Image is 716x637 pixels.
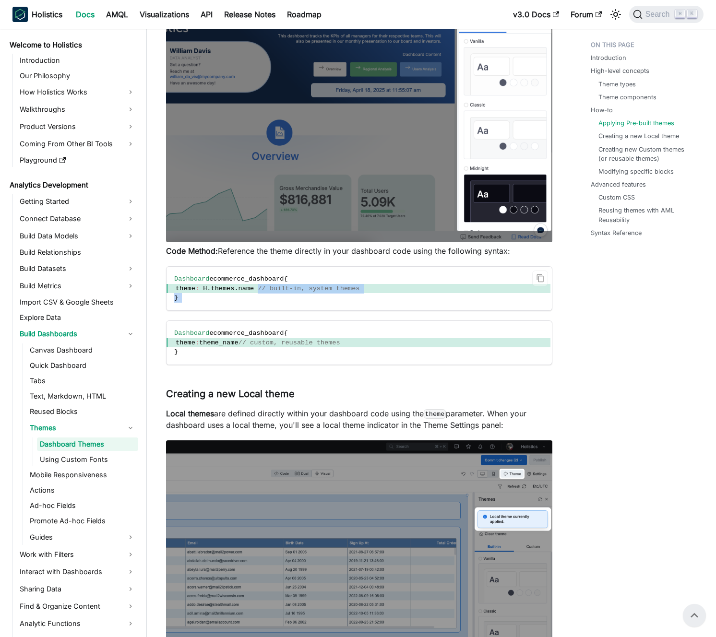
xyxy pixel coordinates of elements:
a: Applying Pre-built themes [598,118,674,128]
span: : [195,285,199,292]
a: Reusing themes with AML Reusability [598,206,694,224]
a: High-level concepts [591,66,649,75]
a: Advanced features [591,180,646,189]
a: Playground [17,153,138,167]
b: Holistics [32,9,62,20]
span: theme [176,339,195,346]
a: Introduction [17,54,138,67]
nav: Docs sidebar [3,29,147,637]
a: Walkthroughs [17,102,138,117]
a: Modifying specific blocks [598,167,674,176]
a: Find & Organize Content [17,599,138,614]
a: Promote Ad-hoc Fields [27,514,138,528]
h3: Creating a new Local theme [166,388,552,400]
a: Ad-hoc Fields [27,499,138,512]
a: Reused Blocks [27,405,138,418]
span: // built-in, system themes [258,285,359,292]
a: Analytics Development [7,178,138,192]
kbd: K [687,10,697,18]
button: Copy code to clipboard [532,271,548,286]
button: Scroll back to top [683,604,706,627]
a: Sharing Data [17,581,138,597]
a: Analytic Functions [17,616,138,631]
span: ecommerce_dashboard [209,330,284,337]
strong: Local themes [166,409,214,418]
span: : [195,339,199,346]
kbd: ⌘ [675,10,685,18]
a: Import CSV & Google Sheets [17,295,138,309]
button: Switch between dark and light mode (currently light mode) [608,7,623,22]
code: theme [424,409,446,419]
span: { [284,330,287,337]
a: Forum [565,7,608,22]
a: Using Custom Fonts [37,453,138,466]
a: Visualizations [134,7,195,22]
a: Interact with Dashboards [17,564,138,579]
a: How-to [591,106,613,115]
a: Getting Started [17,194,138,209]
img: Holistics [12,7,28,22]
a: Theme types [598,80,636,89]
a: Canvas Dashboard [27,343,138,357]
a: Connect Database [17,211,138,226]
a: API [195,7,218,22]
span: . [234,285,238,292]
a: Dashboard Themes [37,437,138,451]
a: Coming From Other BI Tools [17,136,138,152]
p: Reference the theme directly in your dashboard code using the following syntax: [166,245,552,257]
a: Introduction [591,53,626,62]
a: Roadmap [281,7,327,22]
span: Dashboard [174,330,209,337]
a: AMQL [100,7,134,22]
a: Themes [27,420,138,436]
a: How Holistics Works [17,84,138,100]
span: Dashboard [174,275,209,283]
a: v3.0 Docs [507,7,565,22]
strong: Code Method: [166,246,218,256]
span: themes [211,285,234,292]
button: Search (Command+K) [629,6,704,23]
span: Search [643,10,676,19]
a: Release Notes [218,7,281,22]
span: } [174,294,178,301]
a: Guides [27,530,138,545]
a: Mobile Responsiveness [27,468,138,482]
span: theme_name [199,339,239,346]
span: { [284,275,287,283]
a: Build Data Models [17,228,138,244]
a: Build Metrics [17,278,138,294]
span: theme [176,285,195,292]
a: Tabs [27,374,138,388]
a: Build Relationships [17,246,138,259]
a: Build Dashboards [17,326,138,342]
a: Our Philosophy [17,69,138,83]
a: Product Versions [17,119,138,134]
a: Quick Dashboard [27,359,138,372]
p: are defined directly within your dashboard code using the parameter. When your dashboard uses a l... [166,408,552,431]
a: Explore Data [17,311,138,324]
span: } [174,348,178,355]
a: HolisticsHolistics [12,7,62,22]
a: Actions [27,484,138,497]
a: Text, Markdown, HTML [27,389,138,403]
span: name [239,285,254,292]
a: Syntax Reference [591,228,642,237]
a: Welcome to Holistics [7,38,138,52]
a: Creating new Custom themes (or reusable themes) [598,145,694,163]
span: // custom, reusable themes [239,339,340,346]
a: Docs [70,7,100,22]
a: Creating a new Local theme [598,131,679,141]
span: H [203,285,207,292]
span: . [207,285,211,292]
a: Build Datasets [17,261,138,276]
a: Work with Filters [17,547,138,562]
span: ecommerce_dashboard [209,275,284,283]
a: Theme components [598,93,656,102]
a: Custom CSS [598,193,635,202]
